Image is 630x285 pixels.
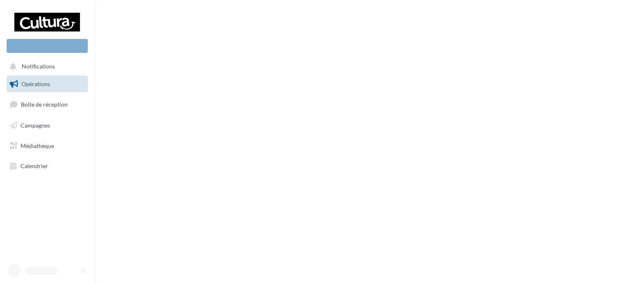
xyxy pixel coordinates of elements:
span: Boîte de réception [21,101,68,108]
span: Calendrier [21,162,48,169]
span: Opérations [21,80,50,87]
div: Nouvelle campagne [7,39,88,53]
a: Opérations [5,75,89,93]
span: Médiathèque [21,142,54,149]
a: Boîte de réception [5,96,89,113]
a: Calendrier [5,157,89,175]
a: Campagnes [5,117,89,134]
span: Notifications [22,63,55,70]
span: Campagnes [21,122,50,129]
a: Médiathèque [5,137,89,155]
